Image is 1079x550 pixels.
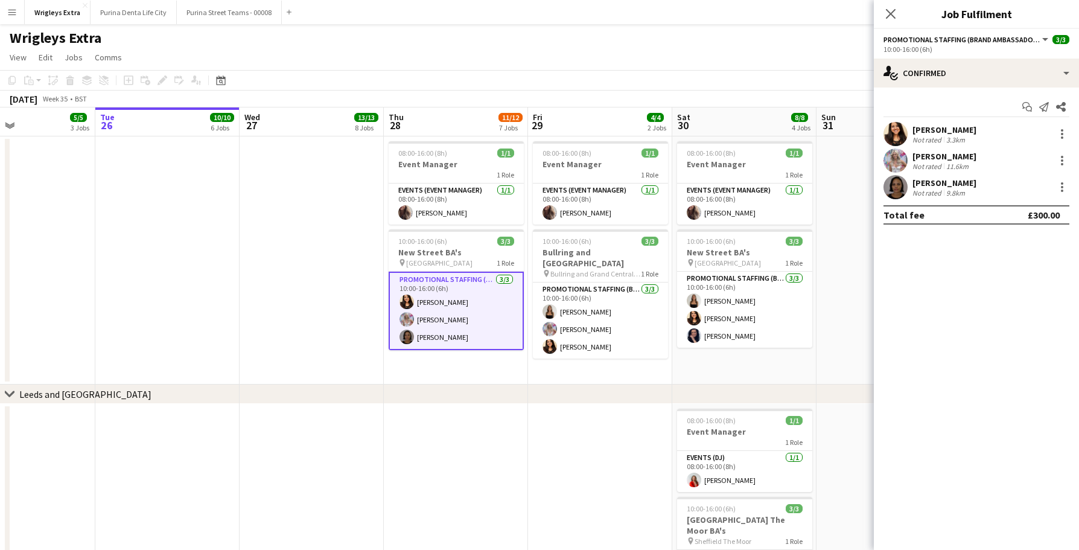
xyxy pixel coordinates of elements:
[75,94,87,103] div: BST
[687,416,736,425] span: 08:00-16:00 (8h)
[677,451,812,492] app-card-role: Events (DJ)1/108:00-16:00 (8h)[PERSON_NAME]
[786,504,803,513] span: 3/3
[244,112,260,123] span: Wed
[533,141,668,225] app-job-card: 08:00-16:00 (8h)1/1Event Manager1 RoleEvents (Event Manager)1/108:00-16:00 (8h)[PERSON_NAME]
[883,35,1040,44] span: Promotional Staffing (Brand Ambassadors)
[34,50,57,65] a: Edit
[695,258,761,267] span: [GEOGRAPHIC_DATA]
[5,50,31,65] a: View
[533,112,543,123] span: Fri
[497,170,514,179] span: 1 Role
[883,209,925,221] div: Total fee
[40,94,70,103] span: Week 35
[675,118,690,132] span: 30
[944,135,967,144] div: 3.3km
[912,135,944,144] div: Not rated
[354,113,378,122] span: 13/13
[177,1,282,24] button: Purina Street Teams - 00008
[355,123,378,132] div: 8 Jobs
[677,426,812,437] h3: Event Manager
[821,112,836,123] span: Sun
[533,229,668,359] app-job-card: 10:00-16:00 (6h)3/3Bullring and [GEOGRAPHIC_DATA] Bullring and Grand Central BA's1 RolePromotiona...
[90,50,127,65] a: Comms
[70,113,87,122] span: 5/5
[883,45,1069,54] div: 10:00-16:00 (6h)
[10,52,27,63] span: View
[785,537,803,546] span: 1 Role
[791,113,808,122] span: 8/8
[874,6,1079,22] h3: Job Fulfilment
[641,237,658,246] span: 3/3
[677,229,812,348] app-job-card: 10:00-16:00 (6h)3/3New Street BA's [GEOGRAPHIC_DATA]1 RolePromotional Staffing (Brand Ambassadors...
[243,118,260,132] span: 27
[389,184,524,225] app-card-role: Events (Event Manager)1/108:00-16:00 (8h)[PERSON_NAME]
[677,272,812,348] app-card-role: Promotional Staffing (Brand Ambassadors)3/310:00-16:00 (6h)[PERSON_NAME][PERSON_NAME][PERSON_NAME]
[533,159,668,170] h3: Event Manager
[687,149,736,158] span: 08:00-16:00 (8h)
[398,149,447,158] span: 08:00-16:00 (8h)
[210,113,234,122] span: 10/10
[785,258,803,267] span: 1 Role
[677,141,812,225] app-job-card: 08:00-16:00 (8h)1/1Event Manager1 RoleEvents (Event Manager)1/108:00-16:00 (8h)[PERSON_NAME]
[641,269,658,278] span: 1 Role
[677,159,812,170] h3: Event Manager
[641,149,658,158] span: 1/1
[912,151,976,162] div: [PERSON_NAME]
[39,52,53,63] span: Edit
[389,229,524,350] app-job-card: 10:00-16:00 (6h)3/3New Street BA's [GEOGRAPHIC_DATA]1 RolePromotional Staffing (Brand Ambassadors...
[98,118,115,132] span: 26
[387,118,404,132] span: 28
[648,123,666,132] div: 2 Jobs
[10,29,101,47] h1: Wrigleys Extra
[60,50,88,65] a: Jobs
[389,112,404,123] span: Thu
[71,123,89,132] div: 3 Jobs
[677,409,812,492] app-job-card: 08:00-16:00 (8h)1/1Event Manager1 RoleEvents (DJ)1/108:00-16:00 (8h)[PERSON_NAME]
[543,237,591,246] span: 10:00-16:00 (6h)
[677,247,812,258] h3: New Street BA's
[389,247,524,258] h3: New Street BA's
[543,149,591,158] span: 08:00-16:00 (8h)
[497,149,514,158] span: 1/1
[687,504,736,513] span: 10:00-16:00 (6h)
[550,269,641,278] span: Bullring and Grand Central BA's
[100,112,115,123] span: Tue
[785,170,803,179] span: 1 Role
[677,514,812,536] h3: [GEOGRAPHIC_DATA] The Moor BA's
[677,112,690,123] span: Sat
[531,118,543,132] span: 29
[785,438,803,447] span: 1 Role
[211,123,234,132] div: 6 Jobs
[912,188,944,197] div: Not rated
[406,258,473,267] span: [GEOGRAPHIC_DATA]
[95,52,122,63] span: Comms
[499,123,522,132] div: 7 Jobs
[912,124,976,135] div: [PERSON_NAME]
[786,237,803,246] span: 3/3
[786,149,803,158] span: 1/1
[874,59,1079,88] div: Confirmed
[944,162,971,171] div: 11.6km
[91,1,177,24] button: Purina Denta Life City
[944,188,967,197] div: 9.8km
[497,237,514,246] span: 3/3
[641,170,658,179] span: 1 Role
[19,388,151,400] div: Leeds and [GEOGRAPHIC_DATA]
[786,416,803,425] span: 1/1
[498,113,523,122] span: 11/12
[533,283,668,359] app-card-role: Promotional Staffing (Brand Ambassadors)3/310:00-16:00 (6h)[PERSON_NAME][PERSON_NAME][PERSON_NAME]
[1028,209,1060,221] div: £300.00
[533,184,668,225] app-card-role: Events (Event Manager)1/108:00-16:00 (8h)[PERSON_NAME]
[25,1,91,24] button: Wrigleys Extra
[389,159,524,170] h3: Event Manager
[677,184,812,225] app-card-role: Events (Event Manager)1/108:00-16:00 (8h)[PERSON_NAME]
[389,141,524,225] app-job-card: 08:00-16:00 (8h)1/1Event Manager1 RoleEvents (Event Manager)1/108:00-16:00 (8h)[PERSON_NAME]
[1052,35,1069,44] span: 3/3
